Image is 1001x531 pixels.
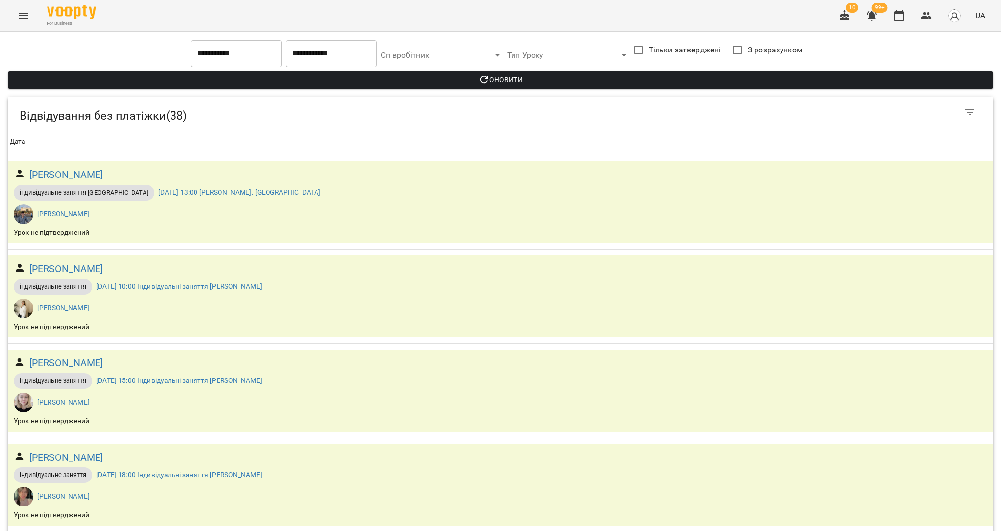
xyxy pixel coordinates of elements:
[10,136,991,148] span: Дата
[37,210,90,218] a: [PERSON_NAME]
[37,304,90,312] a: [PERSON_NAME]
[29,167,103,182] a: [PERSON_NAME]
[12,226,91,240] div: Урок не підтверджений
[29,355,103,371] a: [PERSON_NAME]
[8,97,993,128] div: Table Toolbar
[29,450,103,465] a: [PERSON_NAME]
[158,188,321,196] a: [DATE] 13:00 [PERSON_NAME]. [GEOGRAPHIC_DATA]
[47,20,96,26] span: For Business
[37,398,90,406] a: [PERSON_NAME]
[971,6,989,25] button: UA
[12,320,91,334] div: Урок не підтверджений
[14,282,92,291] span: індивідуальне заняття
[10,136,25,148] div: Дата
[12,414,91,428] div: Урок не підтверджений
[29,261,103,277] a: [PERSON_NAME]
[8,71,993,89] button: Оновити
[872,3,888,13] span: 99+
[14,487,33,506] img: Мєдвєдєва Катерина
[975,10,985,21] span: UA
[10,136,25,148] div: Sort
[12,4,35,27] button: Menu
[14,377,92,385] span: індивідуальне заняття
[37,492,90,500] a: [PERSON_NAME]
[12,508,91,522] div: Урок не підтверджений
[96,471,262,479] a: [DATE] 18:00 Індивідуальні заняття [PERSON_NAME]
[14,299,33,318] img: Ірина Сухарська
[649,44,721,56] span: Тільки затверджені
[16,74,985,86] span: Оновити
[948,9,961,23] img: avatar_s.png
[958,101,981,124] button: Фільтр
[14,188,154,197] span: індивідуальне заняття [GEOGRAPHIC_DATA]
[14,393,33,412] img: Кобець Каріна
[96,377,262,384] a: [DATE] 15:00 Індивідуальні заняття [PERSON_NAME]
[96,282,262,290] a: [DATE] 10:00 Індивідуальні заняття [PERSON_NAME]
[20,108,572,124] h5: Відвідування без платіжки ( 38 )
[47,5,96,19] img: Voopty Logo
[846,3,858,13] span: 10
[748,44,803,56] span: З розрахунком
[14,471,92,480] span: індивідуальне заняття
[14,204,33,224] img: Григорій Рак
